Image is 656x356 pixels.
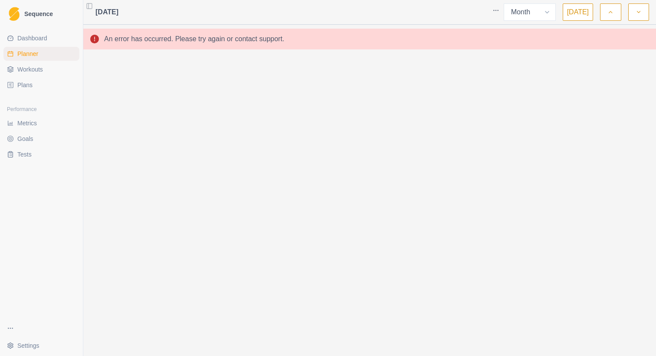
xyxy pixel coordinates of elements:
div: Performance [3,102,79,116]
button: [DATE] [563,3,593,21]
a: Goals [3,132,79,146]
a: Workouts [3,62,79,76]
button: Settings [3,339,79,353]
a: Plans [3,78,79,92]
a: LogoSequence [3,3,79,24]
span: Goals [17,134,33,143]
div: An error has occurred. Please try again or contact support. [83,29,656,49]
a: Planner [3,47,79,61]
span: Sequence [24,11,53,17]
span: [DATE] [95,7,118,17]
a: Tests [3,147,79,161]
span: Planner [17,49,38,58]
span: Metrics [17,119,37,127]
a: Dashboard [3,31,79,45]
span: Workouts [17,65,43,74]
span: Plans [17,81,33,89]
span: Tests [17,150,32,159]
img: Logo [9,7,20,21]
a: Metrics [3,116,79,130]
span: Dashboard [17,34,47,42]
